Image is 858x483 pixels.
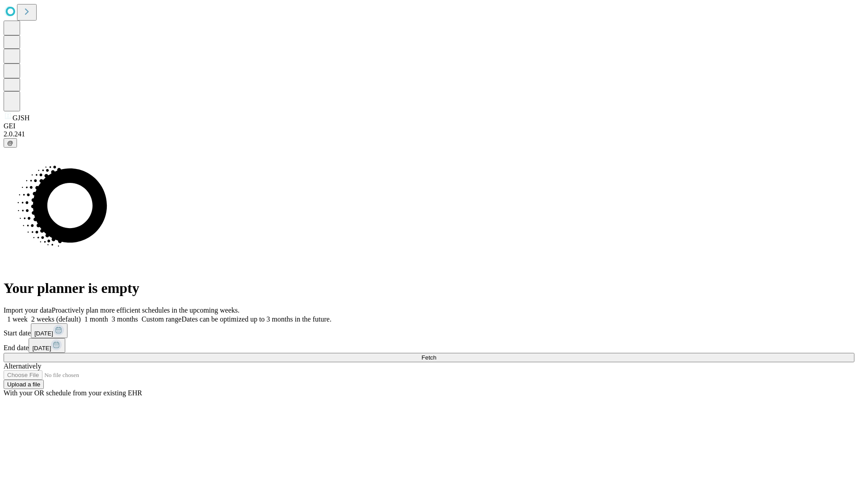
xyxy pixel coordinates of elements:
div: 2.0.241 [4,130,854,138]
span: 1 week [7,315,28,323]
span: Custom range [142,315,181,323]
span: Alternatively [4,362,41,370]
span: Import your data [4,306,52,314]
span: With your OR schedule from your existing EHR [4,389,142,397]
span: @ [7,140,13,146]
span: [DATE] [32,345,51,352]
button: [DATE] [29,338,65,353]
span: GJSH [13,114,29,122]
div: Start date [4,323,854,338]
span: [DATE] [34,330,53,337]
span: 1 month [84,315,108,323]
div: End date [4,338,854,353]
button: Upload a file [4,380,44,389]
span: Dates can be optimized up to 3 months in the future. [181,315,331,323]
h1: Your planner is empty [4,280,854,297]
span: 2 weeks (default) [31,315,81,323]
button: Fetch [4,353,854,362]
span: Fetch [421,354,436,361]
button: [DATE] [31,323,67,338]
span: Proactively plan more efficient schedules in the upcoming weeks. [52,306,240,314]
span: 3 months [112,315,138,323]
div: GEI [4,122,854,130]
button: @ [4,138,17,148]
